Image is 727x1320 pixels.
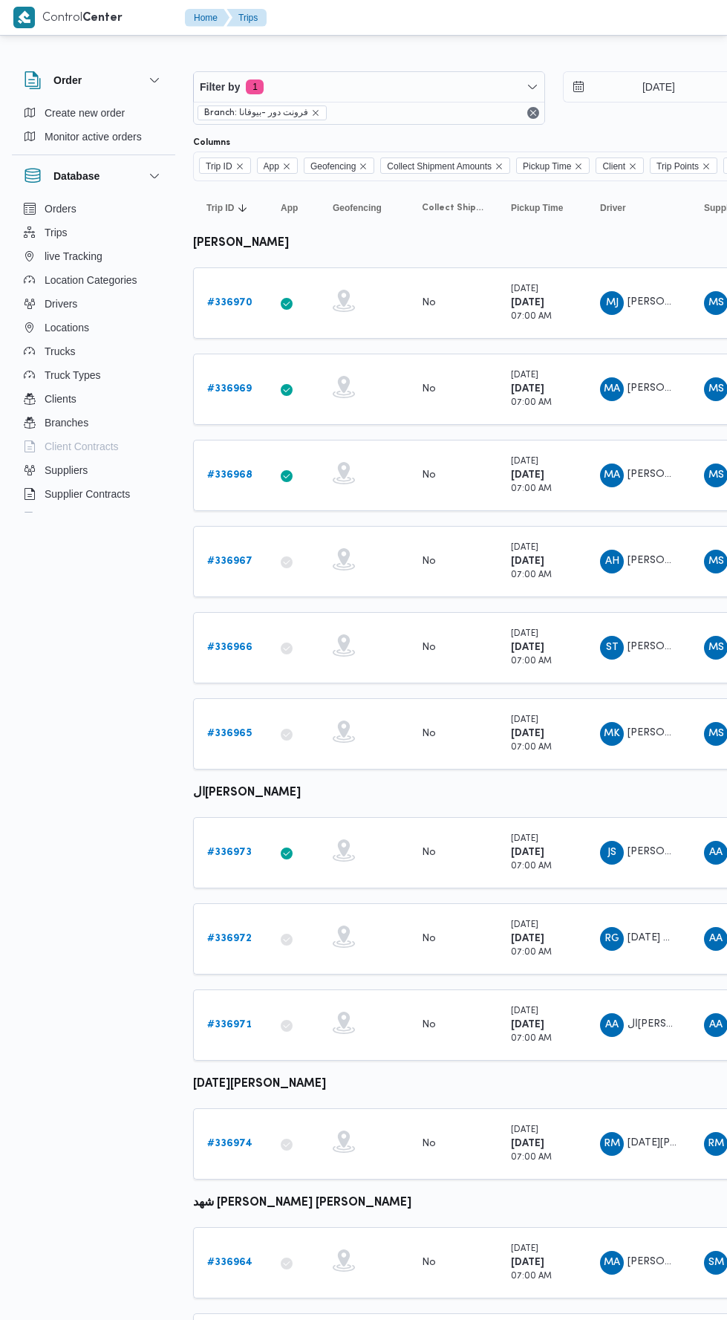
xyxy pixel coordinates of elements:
b: # 336965 [207,729,252,738]
div: Rmdhan Muhammad Muhammad Abadalamunam [600,1132,624,1156]
div: Rmdhan Ghrib Muhammad Abadallah [600,927,624,951]
button: Supplier Contracts [18,482,169,506]
span: [PERSON_NAME] [627,1257,712,1267]
span: Devices [45,509,82,527]
span: MS [708,722,724,746]
span: AA [605,1013,619,1037]
b: [DATE][PERSON_NAME] [193,1079,326,1090]
small: 07:00 AM [511,399,552,407]
span: MS [708,464,724,487]
span: RG [604,927,619,951]
small: [DATE] [511,285,538,293]
button: Location Categories [18,268,169,292]
small: 07:00 AM [511,571,552,579]
a: #336968 [207,466,252,484]
span: MS [708,636,724,660]
button: Branches [18,411,169,435]
div: No [422,1018,436,1032]
span: Collect Shipment Amounts [380,157,510,174]
span: MS [708,550,724,573]
div: No [422,932,436,946]
div: Muhammad Aid Abwalalaa Jad [600,377,624,401]
b: [DATE] [511,470,544,480]
div: Alsaid Ahmad Alsaid Ibrahem [600,1013,624,1037]
div: No [422,383,436,396]
button: App [275,196,312,220]
b: # 336967 [207,556,252,566]
b: [DATE] [511,848,544,857]
b: # 336969 [207,384,252,394]
span: Create new order [45,104,125,122]
span: Location Categories [45,271,137,289]
div: No [422,555,436,568]
span: App [281,202,298,214]
small: [DATE] [511,630,538,638]
span: Truck Types [45,366,100,384]
div: No [422,1256,436,1269]
button: Order [24,71,163,89]
button: Locations [18,316,169,339]
h3: Database [53,167,100,185]
span: ST [606,636,619,660]
div: No [422,296,436,310]
div: Mahmood Jmal Husaini Muhammad [600,291,624,315]
small: [DATE] [511,544,538,552]
b: ال[PERSON_NAME] [193,787,301,799]
a: #336972 [207,930,252,948]
button: Home [185,9,229,27]
span: Geofencing [333,202,382,214]
b: [DATE] [511,1020,544,1030]
button: Geofencing [327,196,401,220]
b: # 336971 [207,1020,252,1030]
small: 07:00 AM [511,1035,552,1043]
div: Saaid Throt Mahmood Radhwan [600,636,624,660]
button: Remove Collect Shipment Amounts from selection in this group [495,162,503,171]
span: JS [607,841,616,865]
div: No [422,641,436,654]
b: # 336968 [207,470,252,480]
a: #336973 [207,844,252,862]
span: Branch: فرونت دور -بيوفانا [204,106,308,120]
b: # 336974 [207,1139,252,1148]
b: [DATE] [511,384,544,394]
b: [DATE] [511,934,544,943]
div: Order [12,101,175,155]
span: Collect Shipment Amounts [422,202,484,214]
span: Supplier Contracts [45,485,130,503]
a: #336969 [207,380,252,398]
button: Filter by1 active filters [194,72,544,102]
div: No [422,846,436,859]
span: ال[PERSON_NAME] [627,1019,723,1029]
button: Suppliers [18,458,169,482]
span: Pickup Time [516,157,590,174]
b: Center [82,13,123,24]
button: Driver [594,196,683,220]
span: MA [604,464,620,487]
a: #336970 [207,294,252,312]
small: 07:00 AM [511,1154,552,1162]
span: RM [604,1132,620,1156]
span: SM [708,1251,724,1275]
div: Jmal Sabr Alsaid Muhammad Abadalrahamun [600,841,624,865]
b: [DATE] [511,1139,544,1148]
button: Remove [524,104,542,122]
small: [DATE] [511,921,538,929]
button: Remove Trip ID from selection in this group [235,162,244,171]
div: Ammad Hamdi Khatab Ghlab [600,550,624,573]
b: # 336966 [207,643,252,652]
a: #336964 [207,1254,252,1272]
span: Drivers [45,295,77,313]
span: AA [709,841,723,865]
span: App [264,158,279,175]
button: Client Contracts [18,435,169,458]
b: # 336973 [207,848,252,857]
button: Remove Client from selection in this group [628,162,637,171]
button: Remove Trip Points from selection in this group [702,162,711,171]
span: Geofencing [310,158,356,175]
a: #336967 [207,553,252,570]
span: Geofencing [304,157,374,174]
span: MS [708,377,724,401]
small: [DATE] [511,1126,538,1134]
span: AH [605,550,619,573]
span: Branches [45,414,88,432]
